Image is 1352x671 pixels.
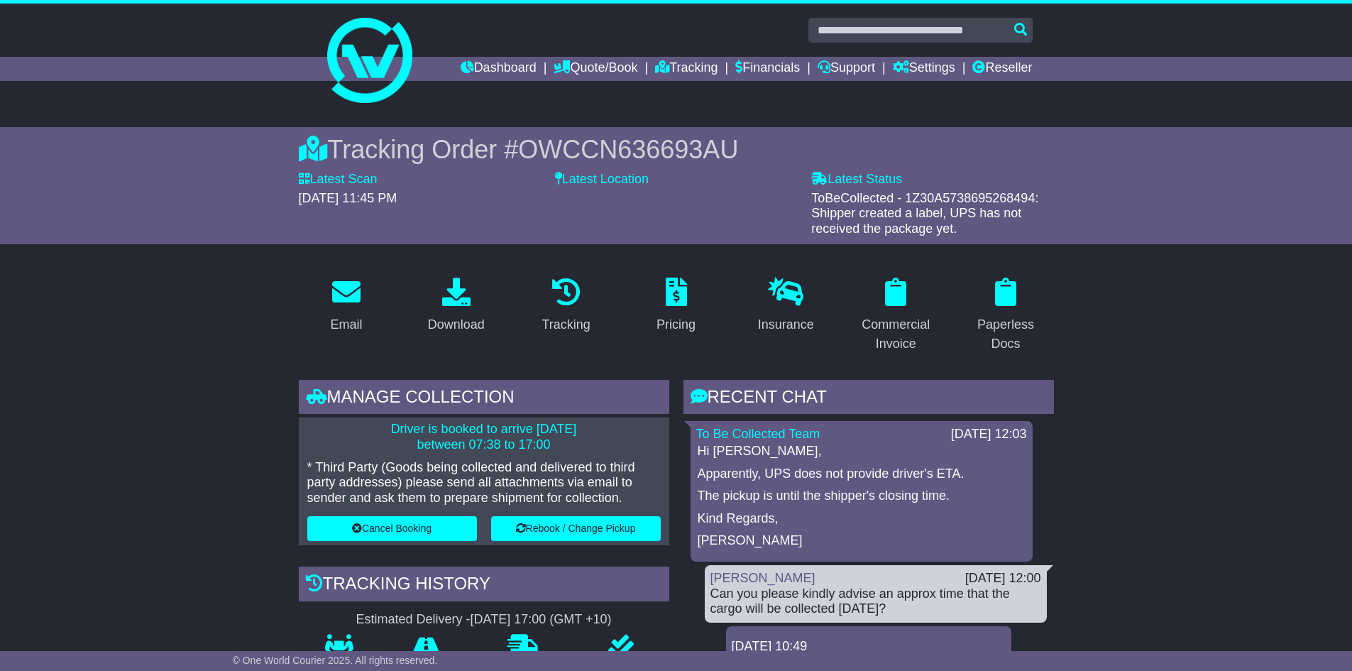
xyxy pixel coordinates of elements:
div: [DATE] 12:00 [965,571,1041,587]
div: Estimated Delivery - [299,612,669,628]
p: Kind Regards, [698,511,1026,527]
div: Manage collection [299,380,669,418]
a: Dashboard [461,57,537,81]
button: Cancel Booking [307,516,477,541]
a: Quote/Book [554,57,637,81]
div: Pricing [656,315,696,334]
div: Paperless Docs [967,315,1045,354]
div: Tracking Order # [299,134,1054,165]
div: Tracking history [299,567,669,605]
a: Paperless Docs [958,273,1054,359]
a: Reseller [972,57,1032,81]
p: [PERSON_NAME] [698,533,1026,549]
p: * Third Party (Goods being collected and delivered to third party addresses) please send all atta... [307,460,661,506]
a: Commercial Invoice [848,273,944,359]
p: Driver is booked to arrive [DATE] between 07:38 to 17:00 [307,422,661,452]
p: Apparently, UPS does not provide driver's ETA. [698,467,1026,482]
a: Pricing [647,273,705,339]
a: To Be Collected Team [696,427,820,441]
a: Email [321,273,371,339]
div: Email [330,315,362,334]
div: Download [428,315,485,334]
div: Insurance [758,315,814,334]
div: Tracking [542,315,590,334]
span: [DATE] 11:45 PM [299,191,397,205]
span: © One World Courier 2025. All rights reserved. [233,655,438,666]
a: Tracking [655,57,718,81]
div: [DATE] 12:03 [951,427,1027,442]
span: OWCCN636693AU [518,135,738,164]
div: Commercial Invoice [857,315,935,354]
p: The pickup is until the shipper's closing time. [698,489,1026,504]
a: Tracking [532,273,599,339]
span: ToBeCollected - 1Z30A5738695268494: Shipper created a label, UPS has not received the package yet. [811,191,1038,236]
a: Download [419,273,494,339]
label: Latest Status [811,172,902,187]
a: [PERSON_NAME] [710,571,815,585]
a: Support [818,57,875,81]
label: Latest Location [555,172,649,187]
div: [DATE] 10:49 [732,639,1006,655]
div: Can you please kindly advise an approx time that the cargo will be collected [DATE]? [710,587,1041,617]
button: Rebook / Change Pickup [491,516,661,541]
a: Settings [893,57,955,81]
div: RECENT CHAT [683,380,1054,418]
label: Latest Scan [299,172,378,187]
div: [DATE] 17:00 (GMT +10) [471,612,612,628]
p: Hi [PERSON_NAME], [698,444,1026,459]
a: Insurance [749,273,823,339]
a: Financials [735,57,800,81]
